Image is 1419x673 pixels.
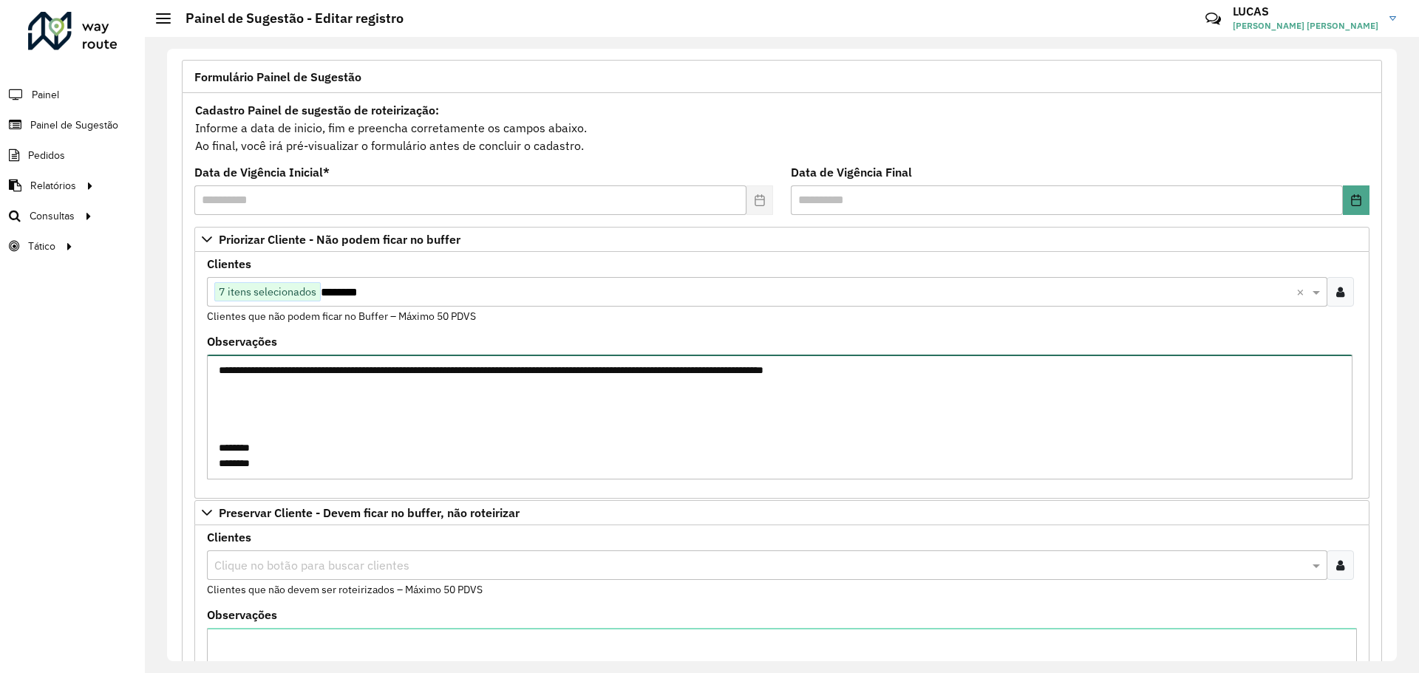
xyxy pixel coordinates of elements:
label: Data de Vigência Final [791,163,912,181]
span: Formulário Painel de Sugestão [194,71,361,83]
label: Data de Vigência Inicial [194,163,330,181]
a: Preservar Cliente - Devem ficar no buffer, não roteirizar [194,500,1369,525]
button: Choose Date [1343,185,1369,215]
span: Painel de Sugestão [30,117,118,133]
label: Clientes [207,528,251,546]
h3: LUCAS [1233,4,1378,18]
span: Consultas [30,208,75,224]
div: Informe a data de inicio, fim e preencha corretamente os campos abaixo. Ao final, você irá pré-vi... [194,100,1369,155]
span: Preservar Cliente - Devem ficar no buffer, não roteirizar [219,507,520,519]
strong: Cadastro Painel de sugestão de roteirização: [195,103,439,117]
a: Contato Rápido [1197,3,1229,35]
span: Tático [28,239,55,254]
small: Clientes que não podem ficar no Buffer – Máximo 50 PDVS [207,310,476,323]
h2: Painel de Sugestão - Editar registro [171,10,404,27]
span: [PERSON_NAME] [PERSON_NAME] [1233,19,1378,33]
div: Priorizar Cliente - Não podem ficar no buffer [194,252,1369,499]
span: Clear all [1296,283,1309,301]
label: Observações [207,606,277,624]
label: Clientes [207,255,251,273]
span: Relatórios [30,178,76,194]
label: Observações [207,332,277,350]
span: 7 itens selecionados [215,283,320,301]
a: Priorizar Cliente - Não podem ficar no buffer [194,227,1369,252]
span: Pedidos [28,148,65,163]
span: Priorizar Cliente - Não podem ficar no buffer [219,233,460,245]
span: Painel [32,87,59,103]
small: Clientes que não devem ser roteirizados – Máximo 50 PDVS [207,583,483,596]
